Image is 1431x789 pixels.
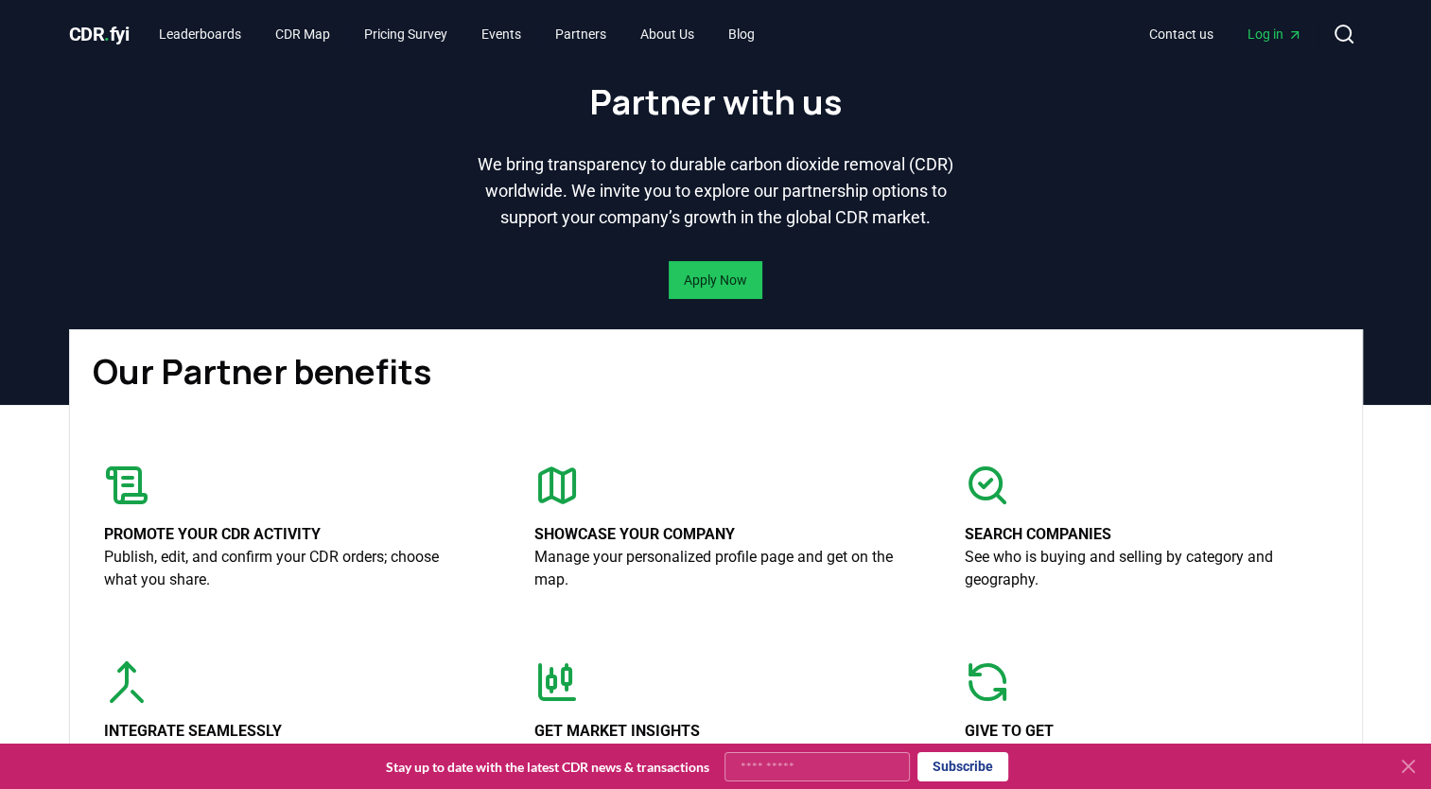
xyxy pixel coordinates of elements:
[104,546,466,591] p: Publish, edit, and confirm your CDR orders; choose what you share.
[713,17,770,51] a: Blog
[104,720,445,743] p: Integrate seamlessly
[466,17,536,51] a: Events
[1248,25,1302,44] span: Log in
[1134,17,1318,51] nav: Main
[534,523,897,546] p: Showcase your company
[144,17,770,51] nav: Main
[534,720,897,743] p: Get market insights
[625,17,709,51] a: About Us
[669,261,762,299] button: Apply Now
[1232,17,1318,51] a: Log in
[69,21,130,47] a: CDR.fyi
[93,353,1339,391] h1: Our Partner benefits
[684,271,747,289] a: Apply Now
[589,83,842,121] h1: Partner with us
[260,17,345,51] a: CDR Map
[534,743,897,788] p: View price and volume trends, receive CDR alerts and briefings.
[349,17,462,51] a: Pricing Survey
[965,720,1327,743] p: Give to get
[1134,17,1229,51] a: Contact us
[534,546,897,591] p: Manage your personalized profile page and get on the map.
[144,17,256,51] a: Leaderboards
[104,23,110,45] span: .
[104,743,445,765] p: Post and receive data via portal, file transfer, or API.
[965,546,1327,591] p: See who is buying and selling by category and geography.
[965,743,1327,788] p: Unlock access based on your contributions to the ecosystem.
[104,523,466,546] p: Promote your CDR activity
[69,23,130,45] span: CDR fyi
[540,17,621,51] a: Partners
[474,151,958,231] p: We bring transparency to durable carbon dioxide removal (CDR) worldwide. We invite you to explore...
[965,523,1327,546] p: Search companies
